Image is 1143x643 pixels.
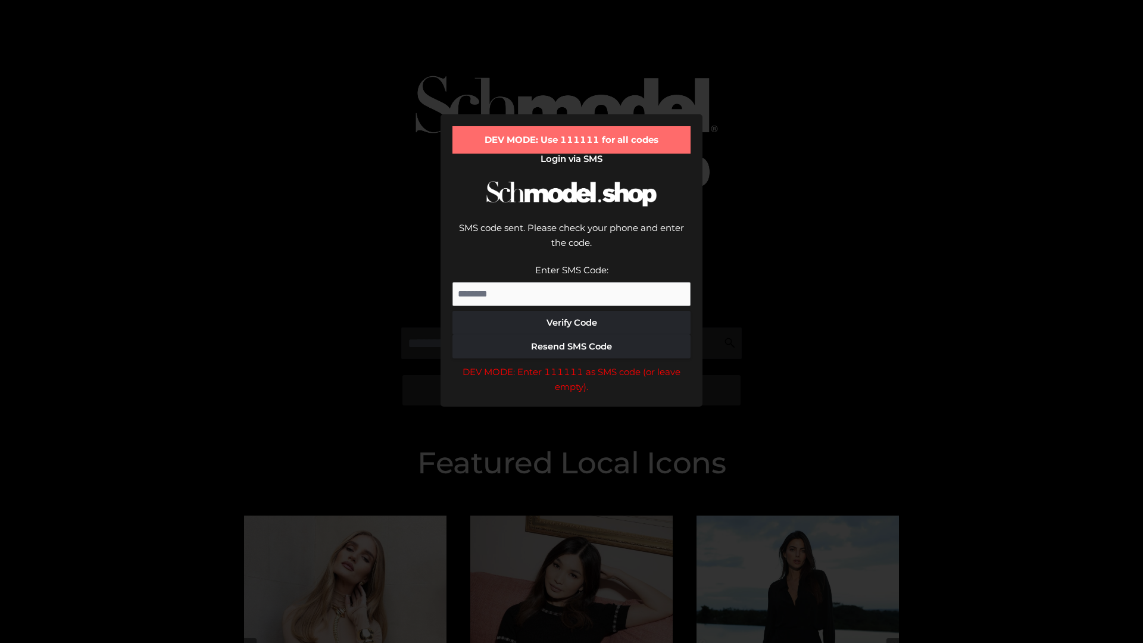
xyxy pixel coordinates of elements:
[452,335,691,358] button: Resend SMS Code
[452,154,691,164] h2: Login via SMS
[452,126,691,154] div: DEV MODE: Use 111111 for all codes
[452,220,691,263] div: SMS code sent. Please check your phone and enter the code.
[482,170,661,217] img: Schmodel Logo
[535,264,608,276] label: Enter SMS Code:
[452,311,691,335] button: Verify Code
[452,364,691,395] div: DEV MODE: Enter 111111 as SMS code (or leave empty).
